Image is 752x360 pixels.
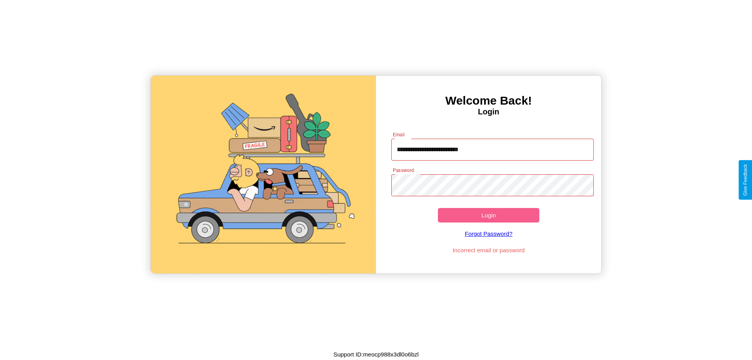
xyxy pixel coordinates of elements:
[438,208,539,223] button: Login
[376,94,601,107] h3: Welcome Back!
[376,107,601,116] h4: Login
[387,223,590,245] a: Forgot Password?
[333,349,419,360] p: Support ID: meocp988x3dl0o6bzl
[393,131,405,138] label: Email
[151,76,376,273] img: gif
[393,167,414,174] label: Password
[743,164,748,196] div: Give Feedback
[387,245,590,255] p: Incorrect email or password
